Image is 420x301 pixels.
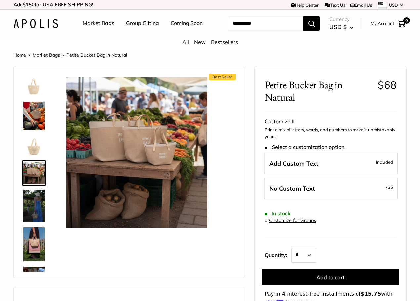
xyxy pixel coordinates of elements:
input: Search... [228,16,303,31]
span: No Custom Text [269,185,315,192]
a: Market Bags [83,19,114,28]
a: Help Center [291,2,319,8]
label: Leave Blank [264,178,398,199]
span: Best Seller [209,74,236,80]
span: USD $ [329,23,347,30]
span: $68 [378,78,397,91]
button: Search [303,16,320,31]
img: Petite Bucket Bag in Natural [23,162,45,184]
a: New [194,39,206,45]
a: Petite Bucket Bag in Natural [22,265,46,281]
img: Petite Bucket Bag in Natural [23,135,45,156]
a: Petite Bucket Bag in Natural [22,226,46,263]
a: Market Bags [33,52,60,58]
a: Home [13,52,26,58]
a: All [182,39,189,45]
a: Group Gifting [126,19,159,28]
a: Customize for Groups [269,217,316,223]
a: Bestsellers [211,39,238,45]
span: Petite Bucket Bag in Natural [66,52,127,58]
a: Petite Bucket Bag in Natural [22,134,46,158]
span: In stock [265,210,291,217]
img: Petite Bucket Bag in Natural [66,77,207,228]
span: 0 [403,17,410,24]
a: Coming Soon [171,19,203,28]
label: Add Custom Text [264,153,398,175]
nav: Breadcrumb [13,51,127,59]
span: Included [376,158,393,166]
span: USD [389,2,398,8]
a: 0 [397,20,405,27]
a: My Account [371,20,394,27]
a: Petite Bucket Bag in Natural [22,74,46,98]
span: Currency [329,15,354,24]
a: Petite Bucket Bag in Natural [22,100,46,131]
div: or [265,216,316,225]
span: - [386,183,393,191]
a: Petite Bucket Bag in Natural [22,160,46,186]
span: $5 [388,184,393,190]
a: Petite Bucket Bag in Natural [22,188,46,223]
span: Select a customization option [265,144,344,150]
button: USD $ [329,22,354,32]
img: Petite Bucket Bag in Natural [23,75,45,96]
a: Email Us [350,2,372,8]
span: Petite Bucket Bag in Natural [265,79,373,103]
button: Add to cart [262,269,399,285]
img: Petite Bucket Bag in Natural [23,267,45,280]
img: Petite Bucket Bag in Natural [23,227,45,261]
span: $150 [23,1,35,8]
div: Customize It [265,117,397,127]
img: Petite Bucket Bag in Natural [23,190,45,222]
p: Print a mix of letters, words, and numbers to make it unmistakably yours. [265,127,397,140]
span: Add Custom Text [269,160,318,167]
img: Apolis [13,19,58,28]
label: Quantity: [265,246,291,263]
a: Text Us [325,2,345,8]
img: Petite Bucket Bag in Natural [23,102,45,130]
